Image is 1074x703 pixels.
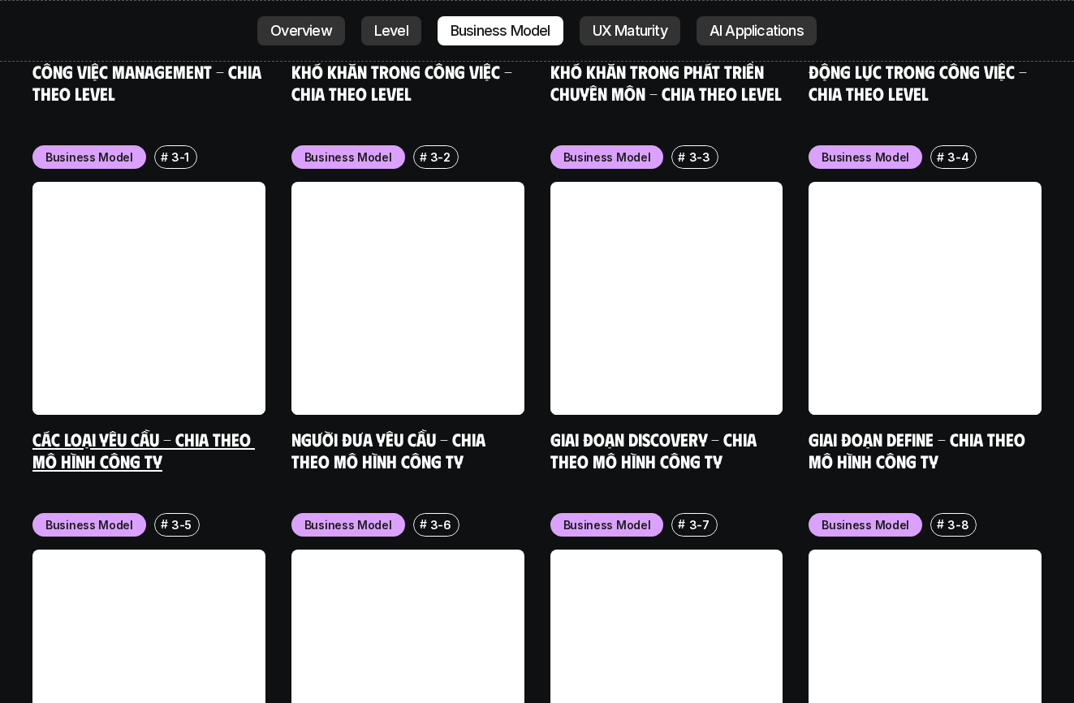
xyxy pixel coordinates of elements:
[45,516,133,533] p: Business Model
[304,149,392,166] p: Business Model
[171,149,189,166] p: 3-1
[809,60,1031,105] a: Động lực trong công việc - Chia theo Level
[678,518,685,530] h6: #
[304,516,392,533] p: Business Model
[937,151,944,163] h6: #
[550,60,782,105] a: Khó khăn trong phát triển chuyên môn - Chia theo level
[291,428,490,472] a: Người đưa yêu cầu - Chia theo mô hình công ty
[809,428,1029,472] a: Giai đoạn Define - Chia theo mô hình công ty
[947,516,968,533] p: 3-8
[937,518,944,530] h6: #
[947,149,968,166] p: 3-4
[420,518,427,530] h6: #
[32,60,265,105] a: Công việc Management - Chia theo level
[550,428,761,472] a: Giai đoạn Discovery - Chia theo mô hình công ty
[270,23,332,39] p: Overview
[171,516,192,533] p: 3-5
[291,60,516,105] a: Khó khăn trong công việc - Chia theo Level
[689,516,710,533] p: 3-7
[678,151,685,163] h6: #
[161,151,168,163] h6: #
[822,516,909,533] p: Business Model
[822,149,909,166] p: Business Model
[420,151,427,163] h6: #
[430,149,451,166] p: 3-2
[689,149,710,166] p: 3-3
[45,149,133,166] p: Business Model
[32,428,255,472] a: Các loại yêu cầu - Chia theo mô hình công ty
[563,149,651,166] p: Business Model
[161,518,168,530] h6: #
[563,516,651,533] p: Business Model
[430,516,451,533] p: 3-6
